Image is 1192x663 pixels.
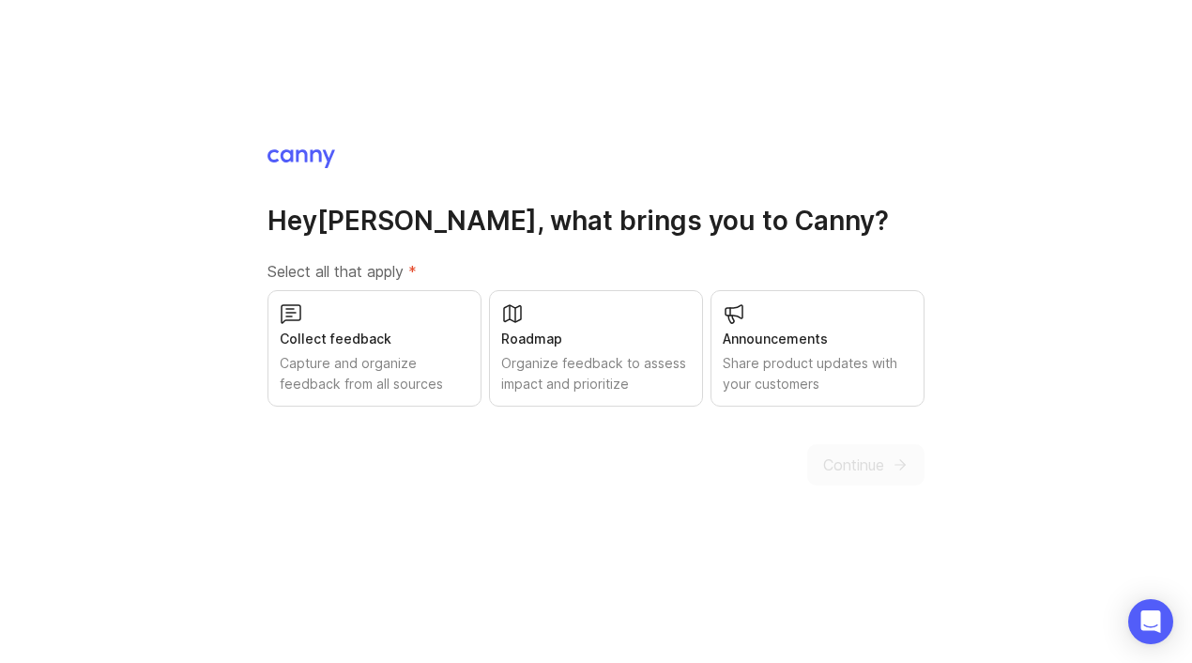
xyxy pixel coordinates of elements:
[1128,599,1173,644] div: Open Intercom Messenger
[267,204,925,238] h1: Hey [PERSON_NAME] , what brings you to Canny?
[267,149,335,168] img: Canny Home
[489,290,703,407] button: RoadmapOrganize feedback to assess impact and prioritize
[267,260,925,283] label: Select all that apply
[723,329,912,349] div: Announcements
[267,290,481,407] button: Collect feedbackCapture and organize feedback from all sources
[501,329,691,349] div: Roadmap
[723,353,912,394] div: Share product updates with your customers
[280,353,469,394] div: Capture and organize feedback from all sources
[501,353,691,394] div: Organize feedback to assess impact and prioritize
[711,290,925,407] button: AnnouncementsShare product updates with your customers
[280,329,469,349] div: Collect feedback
